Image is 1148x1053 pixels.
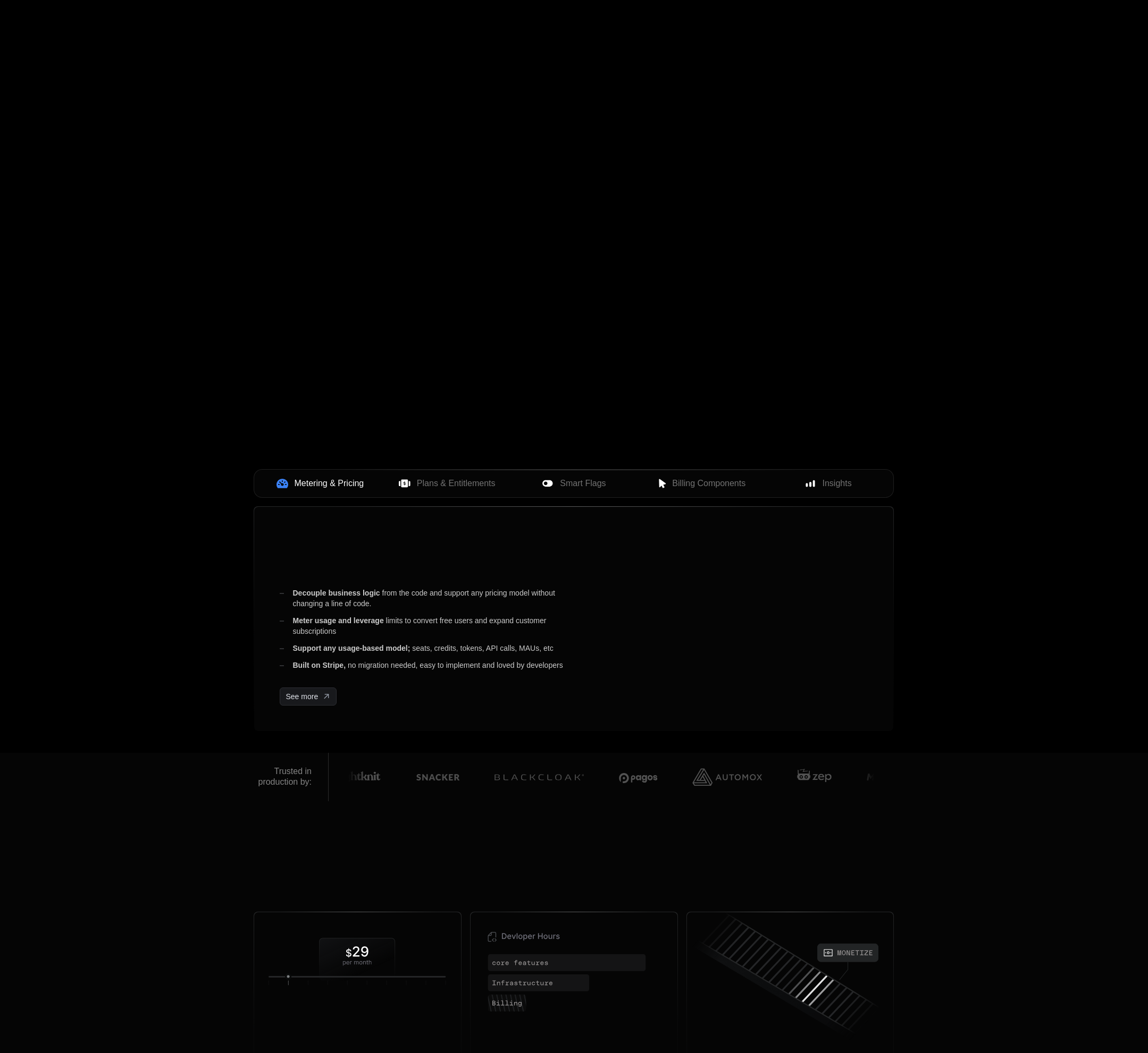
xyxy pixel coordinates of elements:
[383,472,510,495] button: Plans & Entitlements
[510,472,638,495] button: Smart Flags
[495,761,584,793] img: Customer 3
[292,661,346,669] span: Built on Stripe,
[765,472,892,495] button: Insights
[692,761,762,793] img: Customer 5
[286,691,318,702] span: See more
[416,761,459,792] img: Customer 2
[280,615,582,636] div: limits to convert free users and expand customer subscriptions
[292,589,380,597] span: Decouple business logic
[334,761,381,792] img: Customer 1
[502,933,560,940] g: Devloper Hours
[797,761,832,793] img: Customer 6
[492,1000,522,1007] g: Billing
[258,766,312,787] div: Trusted in production by:
[619,761,657,793] img: Customer 4
[292,616,383,625] span: Meter usage and leverage
[823,477,852,490] span: Insights
[560,477,606,490] span: Smart Flags
[292,644,410,652] span: Support any usage-based model;
[672,477,745,490] span: Billing Components
[638,472,765,495] button: Billing Components
[417,477,496,490] span: Plans & Entitlements
[837,950,873,955] g: MONETIZE
[256,472,383,495] button: Metering & Pricing
[280,588,582,609] div: from the code and support any pricing model without changing a line of code.
[280,687,337,706] a: [object Object]
[280,660,582,670] div: no migration needed, easy to implement and loved by developers
[295,477,364,490] span: Metering & Pricing
[280,643,582,653] div: seats, credits, tokens, API calls, MAUs, etc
